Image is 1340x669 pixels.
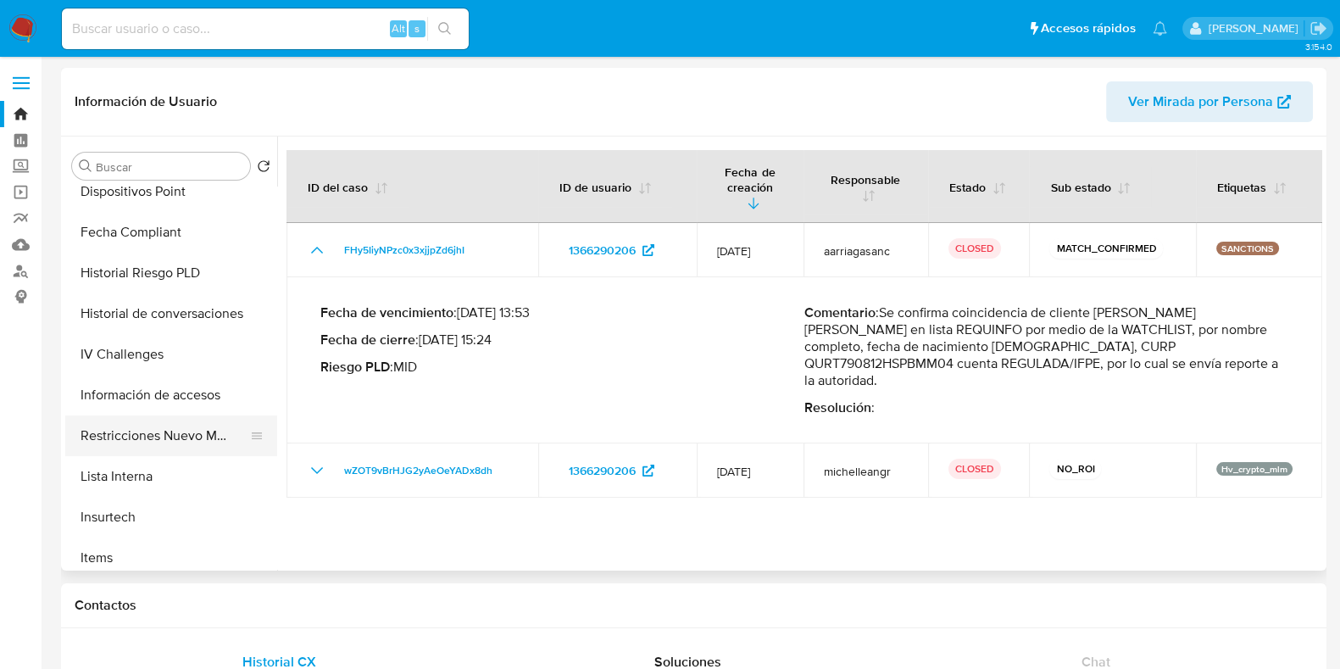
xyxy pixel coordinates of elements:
p: carlos.soto@mercadolibre.com.mx [1208,20,1304,36]
button: Items [65,538,277,578]
h1: Información de Usuario [75,93,217,110]
h1: Contactos [75,597,1313,614]
a: Notificaciones [1153,21,1167,36]
input: Buscar usuario o caso... [62,18,469,40]
button: Lista Interna [65,456,277,497]
span: Alt [392,20,405,36]
button: Historial de conversaciones [65,293,277,334]
button: search-icon [427,17,462,41]
button: Restricciones Nuevo Mundo [65,415,264,456]
span: Accesos rápidos [1041,20,1136,37]
button: IV Challenges [65,334,277,375]
button: Fecha Compliant [65,212,277,253]
button: Buscar [79,159,92,173]
button: Historial Riesgo PLD [65,253,277,293]
button: Ver Mirada por Persona [1106,81,1313,122]
span: s [414,20,420,36]
button: Insurtech [65,497,277,538]
a: Salir [1309,20,1327,37]
input: Buscar [96,159,243,175]
button: Volver al orden por defecto [257,159,270,178]
span: Ver Mirada por Persona [1128,81,1273,122]
button: Información de accesos [65,375,277,415]
button: Dispositivos Point [65,171,277,212]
